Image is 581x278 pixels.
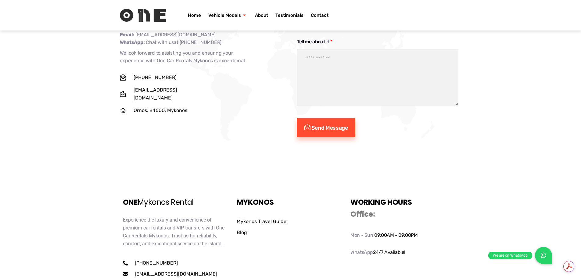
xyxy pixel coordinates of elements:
h2: 24/7 Available! [350,247,458,258]
p: Experience the luxury and convenience of premium car rentals and VIP transfers with One Car Renta... [123,216,224,248]
h2: 09:00AM - 09:00PM [350,230,458,241]
div: We are on WhatsApp [488,252,532,259]
h2: Mykonos [237,198,344,207]
a: Testimonials [272,3,307,27]
span: [EMAIL_ADDRESS][DOMAIN_NAME] [132,86,211,102]
span: Mykonos Travel Guide [237,218,286,224]
a: Home [184,3,205,27]
h3: Office: [350,210,458,219]
span: WhatsApp [350,247,373,258]
span: [PHONE_NUMBER] [133,259,178,267]
p: at [PHONE_NUMBER] [120,31,248,46]
a: Blog [237,227,247,238]
h2: Working Hours [350,198,458,207]
img: Rent One Logo without Text [120,9,166,22]
a: [EMAIL_ADDRESS][DOMAIN_NAME] [135,31,216,38]
a: Mykonos Travel Guide [237,216,286,227]
strong: Email: [120,32,134,38]
a: [PHONE_NUMBER] [123,259,231,267]
a: About [251,3,272,27]
label: Tell me about it [297,39,458,48]
span: Blog [237,229,247,235]
a: We are on WhatsApp [535,247,552,264]
a: Vehicle Models [205,3,251,27]
button: Send Message [297,118,356,137]
span: Mon - Sun: [350,230,374,241]
span: Send Message [311,125,348,131]
span: [EMAIL_ADDRESS][DOMAIN_NAME] [133,270,217,278]
span: [PHONE_NUMBER] [132,74,177,81]
span: ONE [123,198,138,207]
a: Contact [307,3,332,27]
a: Chat with us [146,38,174,46]
strong: WhatsApp: [120,39,145,45]
h2: Mykonos Rental [123,198,231,207]
a: [EMAIL_ADDRESS][DOMAIN_NAME] [123,270,231,278]
a: [EMAIL_ADDRESS][DOMAIN_NAME] [120,86,211,102]
span: Ornos, 84600, Mykonos [132,107,187,114]
p: We look forward to assisting you and ensuring your experience with One Car Rentals Mykonos is exc... [120,49,248,64]
a: [PHONE_NUMBER] [120,74,211,81]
